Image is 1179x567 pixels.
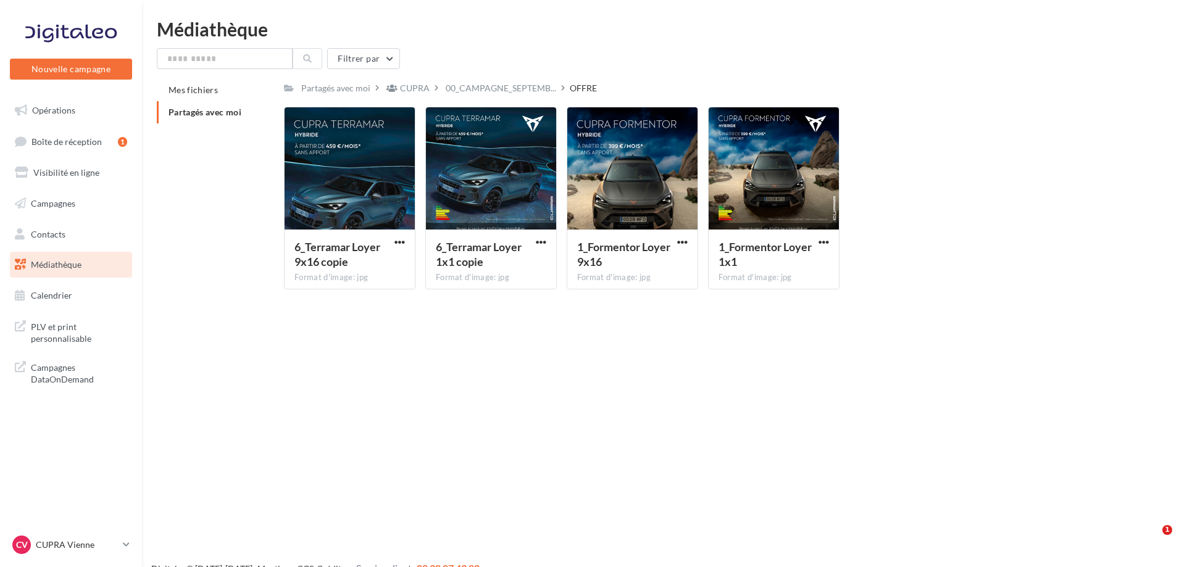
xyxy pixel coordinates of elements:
span: Médiathèque [31,259,81,270]
a: PLV et print personnalisable [7,313,135,350]
div: Médiathèque [157,20,1164,38]
span: Opérations [32,105,75,115]
span: CV [16,539,28,551]
div: Format d'image: jpg [436,272,546,283]
span: Mes fichiers [169,85,218,95]
iframe: Intercom live chat [1137,525,1167,555]
div: 1 [118,137,127,147]
a: Calendrier [7,283,135,308]
button: Nouvelle campagne [10,59,132,80]
p: CUPRA Vienne [36,539,118,551]
span: Boîte de réception [31,136,102,146]
span: Calendrier [31,290,72,300]
span: Partagés avec moi [169,107,241,117]
button: Filtrer par [327,48,400,69]
a: Campagnes DataOnDemand [7,354,135,391]
div: Format d'image: jpg [577,272,688,283]
span: 6_Terramar Loyer 1x1 copie [436,240,522,268]
a: CV CUPRA Vienne [10,533,132,557]
div: CUPRA [400,82,430,94]
div: Format d'image: jpg [719,272,829,283]
span: 6_Terramar Loyer 9x16 copie [294,240,380,268]
a: Médiathèque [7,252,135,278]
span: Campagnes DataOnDemand [31,359,127,386]
a: Boîte de réception1 [7,128,135,155]
a: Contacts [7,221,135,247]
span: 1_Formentor Loyer 1x1 [719,240,812,268]
span: Visibilité en ligne [33,167,99,178]
a: Opérations [7,97,135,123]
span: PLV et print personnalisable [31,318,127,345]
span: 1_Formentor Loyer 9x16 [577,240,670,268]
div: Partagés avec moi [301,82,370,94]
a: Visibilité en ligne [7,160,135,186]
div: OFFRE [570,82,597,94]
span: 1 [1162,525,1172,535]
div: Format d'image: jpg [294,272,405,283]
span: Campagnes [31,198,75,209]
span: Contacts [31,228,65,239]
a: Campagnes [7,191,135,217]
span: 00_CAMPAGNE_SEPTEMB... [446,82,556,94]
